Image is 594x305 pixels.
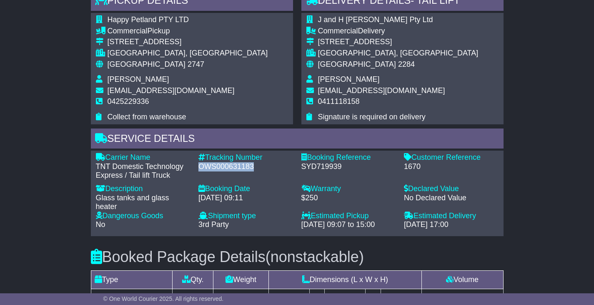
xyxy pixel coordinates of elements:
span: Collect from warehouse [108,113,186,121]
td: Dimensions (L x W x H) [269,270,421,289]
div: Dangerous Goods [96,212,190,221]
sup: 3 [473,292,476,299]
td: Weight [213,270,269,289]
div: Tracking Number [198,153,293,162]
div: SYD719939 [301,162,396,171]
span: 0411118158 [318,97,360,106]
div: [GEOGRAPHIC_DATA], [GEOGRAPHIC_DATA] [318,49,479,58]
span: [EMAIL_ADDRESS][DOMAIN_NAME] [318,86,445,95]
div: Booking Date [198,184,293,194]
div: [STREET_ADDRESS] [108,38,268,47]
div: No Declared Value [404,194,499,203]
div: [GEOGRAPHIC_DATA], [GEOGRAPHIC_DATA] [108,49,268,58]
div: Estimated Delivery [404,212,499,221]
h3: Booked Package Details [91,249,504,265]
span: Signature is required on delivery [318,113,426,121]
div: 1670 [404,162,499,171]
div: Service Details [91,129,504,151]
div: [DATE] 09:11 [198,194,293,203]
span: (nonstackable) [266,248,364,265]
td: Type [91,270,173,289]
td: Volume [421,270,503,289]
div: Description [96,184,190,194]
td: Qty. [173,270,213,289]
span: 2284 [398,60,415,68]
span: [GEOGRAPHIC_DATA] [318,60,396,68]
div: TNT Domestic Technology Express / Tail lift Truck [96,162,190,180]
div: Estimated Pickup [301,212,396,221]
span: 2747 [188,60,204,68]
div: [DATE] 17:00 [404,220,499,229]
span: 3rd Party [198,220,229,229]
div: Shipment type [198,212,293,221]
div: Booking Reference [301,153,396,162]
span: [EMAIL_ADDRESS][DOMAIN_NAME] [108,86,235,95]
span: No [96,220,105,229]
span: © One World Courier 2025. All rights reserved. [103,295,224,302]
span: Happy Petland PTY LTD [108,15,189,24]
span: [PERSON_NAME] [108,75,169,83]
span: Commercial [108,27,148,35]
div: Carrier Name [96,153,190,162]
div: OWS000631183 [198,162,293,171]
div: Declared Value [404,184,499,194]
span: Commercial [318,27,358,35]
div: Warranty [301,184,396,194]
span: 0425229336 [108,97,149,106]
div: Glass tanks and glass heater [96,194,190,212]
div: Customer Reference [404,153,499,162]
div: Delivery [318,27,479,36]
div: [DATE] 09:07 to 15:00 [301,220,396,229]
span: [GEOGRAPHIC_DATA] [108,60,185,68]
span: [PERSON_NAME] [318,75,380,83]
div: Pickup [108,27,268,36]
div: [STREET_ADDRESS] [318,38,479,47]
span: J and H [PERSON_NAME] Pty Ltd [318,15,433,24]
div: $250 [301,194,396,203]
